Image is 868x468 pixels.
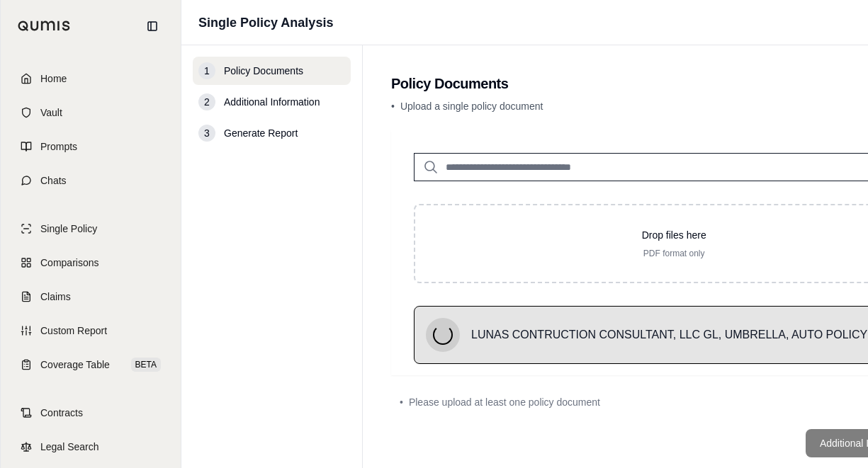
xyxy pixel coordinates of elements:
span: • [400,395,403,409]
span: Upload a single policy document [400,101,543,112]
span: Please upload at least one policy document [409,395,600,409]
div: 3 [198,125,215,142]
a: Custom Report [9,315,172,346]
span: Generate Report [224,126,298,140]
a: Coverage TableBETA [9,349,172,380]
span: • [391,101,395,112]
span: Vault [40,105,62,120]
a: Legal Search [9,431,172,462]
a: Home [9,63,172,94]
button: Collapse sidebar [141,15,164,38]
span: Additional Information [224,95,320,109]
span: Comparisons [40,256,98,270]
a: Claims [9,281,172,312]
span: Home [40,72,67,86]
span: Claims [40,290,71,304]
span: Custom Report [40,324,107,338]
span: Legal Search [40,440,99,454]
a: Chats [9,165,172,196]
span: Chats [40,173,67,188]
a: Single Policy [9,213,172,244]
h1: Single Policy Analysis [198,13,333,33]
span: Prompts [40,139,77,154]
span: Single Policy [40,222,97,236]
a: Vault [9,97,172,128]
a: Prompts [9,131,172,162]
a: Contracts [9,397,172,428]
div: 1 [198,62,215,79]
div: 2 [198,93,215,110]
a: Comparisons [9,247,172,278]
img: Qumis Logo [18,21,71,31]
span: BETA [131,358,161,372]
span: Contracts [40,406,83,420]
span: Coverage Table [40,358,110,372]
span: Policy Documents [224,64,303,78]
